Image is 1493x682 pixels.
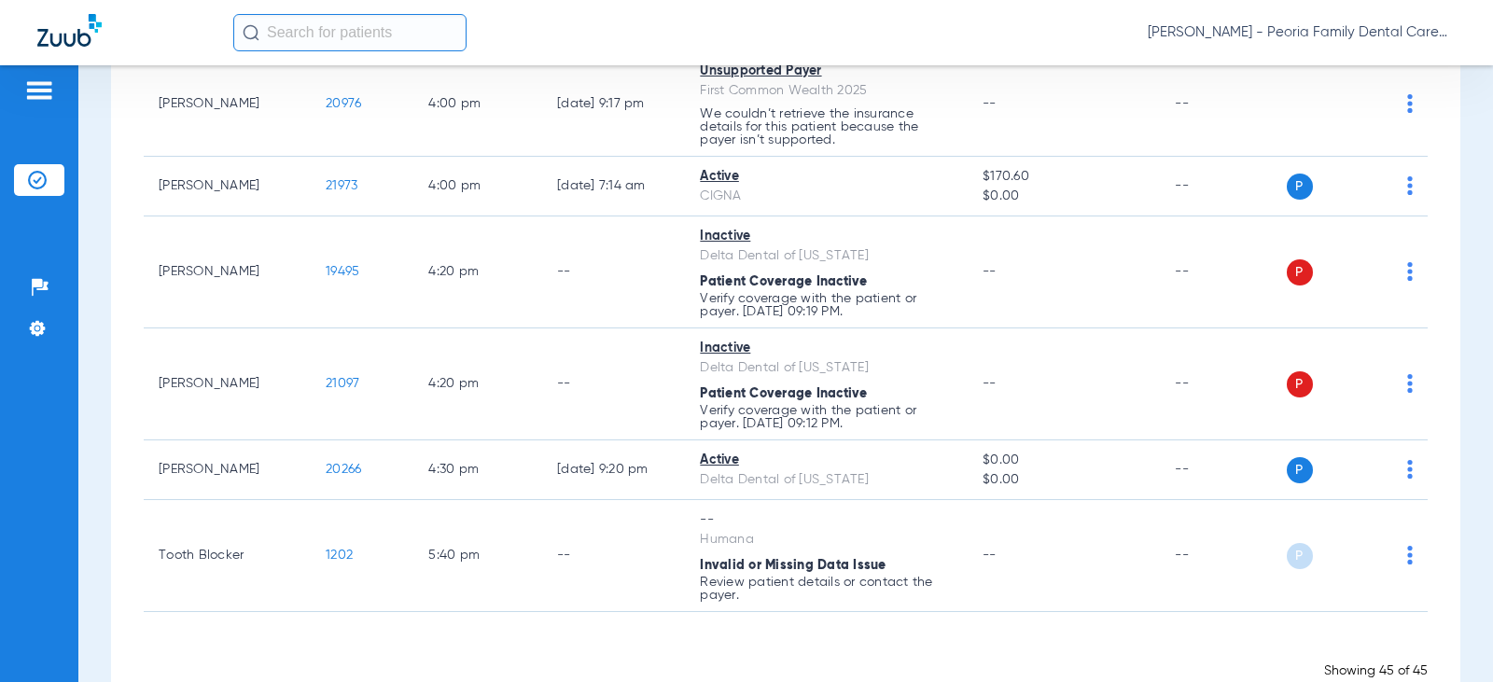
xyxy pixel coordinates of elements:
div: Delta Dental of [US_STATE] [700,246,953,266]
p: Verify coverage with the patient or payer. [DATE] 09:12 PM. [700,404,953,430]
td: [DATE] 9:17 PM [542,51,685,157]
td: -- [1160,440,1286,500]
img: Zuub Logo [37,14,102,47]
span: $0.00 [983,470,1145,490]
td: [PERSON_NAME] [144,328,311,440]
img: Search Icon [243,24,259,41]
div: First Common Wealth 2025 [700,81,953,101]
span: [PERSON_NAME] - Peoria Family Dental Care [1148,23,1456,42]
span: P [1287,543,1313,569]
td: [PERSON_NAME] [144,440,311,500]
td: [PERSON_NAME] [144,157,311,216]
span: $170.60 [983,167,1145,187]
span: P [1287,259,1313,285]
div: Delta Dental of [US_STATE] [700,470,953,490]
div: CIGNA [700,187,953,206]
img: group-dot-blue.svg [1407,176,1413,195]
span: 19495 [326,265,359,278]
span: 21097 [326,377,359,390]
td: -- [542,500,685,612]
td: 4:00 PM [413,51,542,157]
span: 1202 [326,549,353,562]
span: Patient Coverage Inactive [700,275,867,288]
span: $0.00 [983,451,1145,470]
div: -- [700,510,953,530]
div: Delta Dental of [US_STATE] [700,358,953,378]
td: -- [1160,500,1286,612]
img: group-dot-blue.svg [1407,374,1413,393]
td: [DATE] 7:14 AM [542,157,685,216]
span: P [1287,174,1313,200]
div: Humana [700,530,953,550]
div: Unsupported Payer [700,62,953,81]
span: 20266 [326,463,361,476]
span: Invalid or Missing Data Issue [700,559,886,572]
td: -- [1160,216,1286,328]
span: 20976 [326,97,361,110]
p: Verify coverage with the patient or payer. [DATE] 09:19 PM. [700,292,953,318]
td: -- [542,328,685,440]
img: group-dot-blue.svg [1407,546,1413,564]
td: [PERSON_NAME] [144,216,311,328]
td: Tooth Blocker [144,500,311,612]
span: P [1287,457,1313,483]
div: Inactive [700,227,953,246]
span: Patient Coverage Inactive [700,387,867,400]
div: Active [700,451,953,470]
div: Inactive [700,339,953,358]
span: -- [983,549,997,562]
td: 4:30 PM [413,440,542,500]
td: -- [1160,328,1286,440]
span: -- [983,97,997,110]
img: hamburger-icon [24,79,54,102]
img: group-dot-blue.svg [1407,460,1413,479]
img: group-dot-blue.svg [1407,262,1413,281]
p: Review patient details or contact the payer. [700,576,953,602]
input: Search for patients [233,14,467,51]
td: 4:20 PM [413,328,542,440]
span: $0.00 [983,187,1145,206]
span: Showing 45 of 45 [1324,664,1428,677]
span: P [1287,371,1313,397]
td: 5:40 PM [413,500,542,612]
td: -- [1160,157,1286,216]
td: -- [1160,51,1286,157]
span: 21973 [326,179,357,192]
td: [PERSON_NAME] [144,51,311,157]
td: [DATE] 9:20 PM [542,440,685,500]
td: 4:00 PM [413,157,542,216]
span: -- [983,377,997,390]
p: We couldn’t retrieve the insurance details for this patient because the payer isn’t supported. [700,107,953,146]
span: -- [983,265,997,278]
td: 4:20 PM [413,216,542,328]
div: Active [700,167,953,187]
img: group-dot-blue.svg [1407,94,1413,113]
td: -- [542,216,685,328]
